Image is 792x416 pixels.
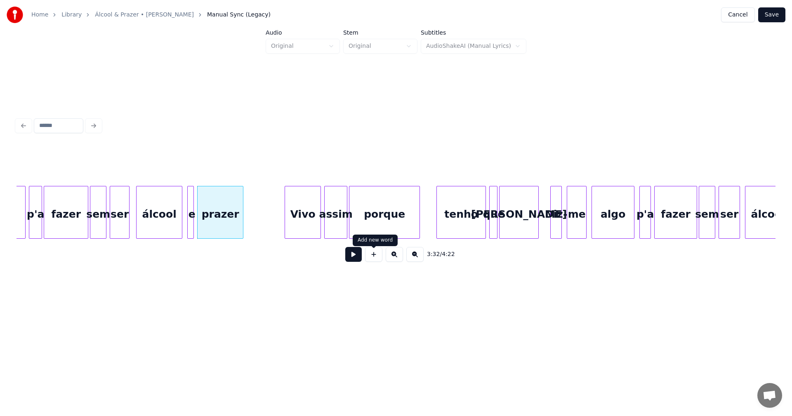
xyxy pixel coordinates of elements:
[95,11,194,19] a: Álcool & Prazer • [PERSON_NAME]
[266,30,340,35] label: Audio
[427,250,440,259] span: 3:32
[343,30,417,35] label: Stem
[7,7,23,23] img: youka
[757,383,782,408] div: Bate-papo aberto
[31,11,271,19] nav: breadcrumb
[358,237,393,244] div: Add new word
[421,30,526,35] label: Subtitles
[61,11,82,19] a: Library
[207,11,271,19] span: Manual Sync (Legacy)
[758,7,785,22] button: Save
[721,7,754,22] button: Cancel
[31,11,48,19] a: Home
[427,250,447,259] div: /
[442,250,455,259] span: 4:22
